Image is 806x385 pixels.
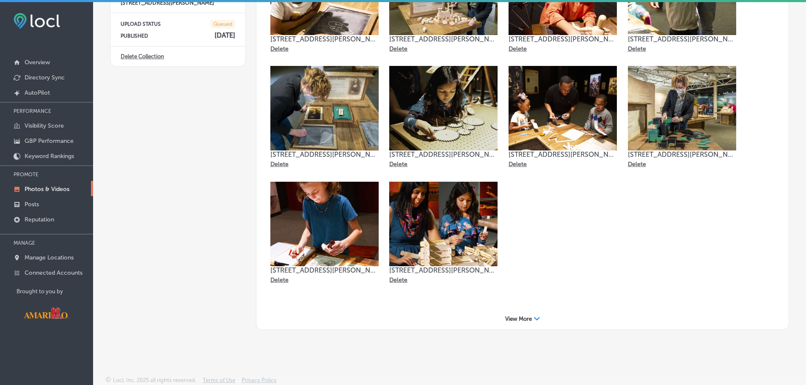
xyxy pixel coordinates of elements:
[628,45,646,52] p: Delete
[270,266,379,274] p: [STREET_ADDRESS][PERSON_NAME]
[389,182,498,266] img: Collection thumbnail
[17,288,93,295] p: Brought to you by
[25,254,74,261] p: Manage Locations
[509,35,617,43] p: [STREET_ADDRESS][PERSON_NAME]
[270,161,289,168] p: Delete
[113,377,196,383] p: Locl, Inc. 2025 all rights reserved.
[270,35,379,43] p: [STREET_ADDRESS][PERSON_NAME]
[270,150,379,158] p: [STREET_ADDRESS][PERSON_NAME]
[17,301,76,325] img: Visit Amarillo
[628,161,646,168] p: Delete
[121,53,164,60] a: Delete Collection
[628,35,736,43] p: [STREET_ADDRESS][PERSON_NAME]
[25,74,65,81] p: Directory Sync
[505,316,532,322] span: View More
[270,182,379,266] img: Collection thumbnail
[25,137,74,145] p: GBP Performance
[14,13,60,29] img: fda3e92497d09a02dc62c9cd864e3231.png
[25,269,83,276] p: Connected Accounts
[509,66,617,150] img: Collection thumbnail
[389,266,498,274] p: [STREET_ADDRESS][PERSON_NAME]
[215,31,235,39] h4: [DATE]
[121,21,161,27] p: UPLOAD STATUS
[389,66,498,150] img: Collection thumbnail
[389,35,498,43] p: [STREET_ADDRESS][PERSON_NAME]
[25,186,69,193] p: Photos & Videos
[25,216,54,223] p: Reputation
[628,66,736,150] img: Collection thumbnail
[509,45,527,52] p: Delete
[628,150,736,158] p: [STREET_ADDRESS][PERSON_NAME]
[25,201,39,208] p: Posts
[210,20,235,28] span: Queued
[389,45,407,52] p: Delete
[25,59,50,66] p: Overview
[25,122,64,129] p: Visibility Score
[25,89,50,96] p: AutoPilot
[389,150,498,158] p: [STREET_ADDRESS][PERSON_NAME]
[509,161,527,168] p: Delete
[389,161,407,168] p: Delete
[121,33,148,39] p: PUBLISHED
[270,276,289,284] p: Delete
[270,66,379,150] img: Collection thumbnail
[389,276,407,284] p: Delete
[270,45,289,52] p: Delete
[509,150,617,158] p: [STREET_ADDRESS][PERSON_NAME]
[25,153,74,160] p: Keyword Rankings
